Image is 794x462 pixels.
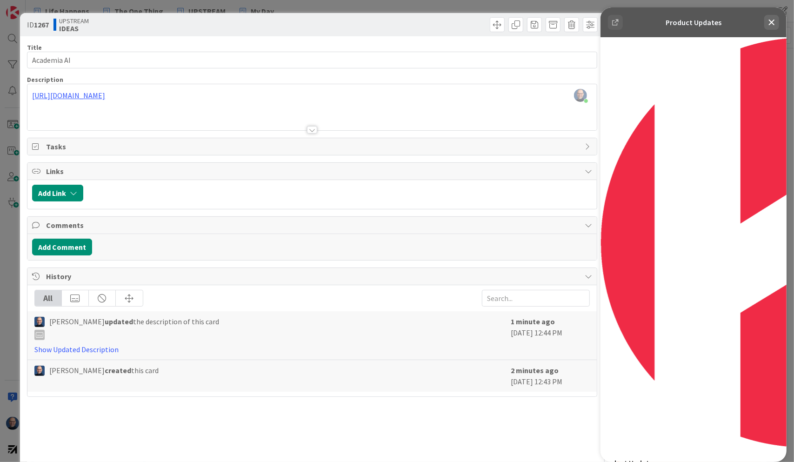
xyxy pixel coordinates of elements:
[46,141,580,152] span: Tasks
[49,365,159,376] span: [PERSON_NAME] this card
[105,317,133,326] b: updated
[46,271,580,282] span: History
[511,365,590,387] div: [DATE] 12:43 PM
[511,316,590,355] div: [DATE] 12:44 PM
[574,89,587,102] img: S8dkA9RpCuHXNfjtQIqKzkrxbbmCok6K.PNG
[482,290,590,307] input: Search...
[32,239,92,255] button: Add Comment
[20,1,42,13] span: Support
[32,185,83,201] button: Add Link
[49,316,219,340] span: [PERSON_NAME] the description of this card
[32,91,105,100] a: [URL][DOMAIN_NAME]
[27,75,63,84] span: Description
[34,345,119,354] a: Show Updated Description
[46,220,580,231] span: Comments
[27,52,598,68] input: type card name here...
[105,366,131,375] b: created
[46,166,580,177] span: Links
[34,366,45,376] img: Fg
[34,317,45,327] img: Fg
[35,290,62,306] div: All
[511,366,559,375] b: 2 minutes ago
[601,7,787,462] iframe: UserGuiding Product Updates
[511,317,555,326] b: 1 minute ago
